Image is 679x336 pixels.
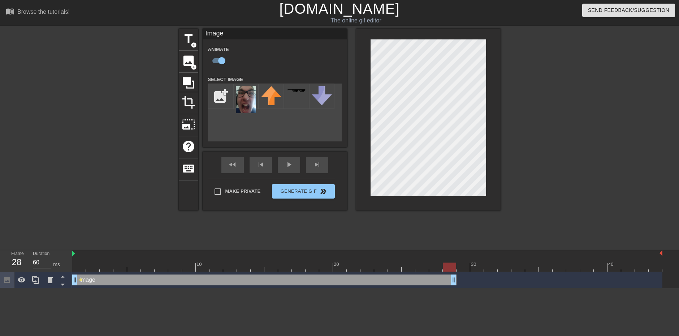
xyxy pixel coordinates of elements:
[285,160,293,169] span: play_arrow
[182,140,195,153] span: help
[334,261,340,268] div: 20
[182,54,195,68] span: image
[230,16,482,25] div: The online gif editor
[182,95,195,109] span: crop
[182,118,195,131] span: photo_size_select_large
[6,7,70,18] a: Browse the tutorials!
[256,160,265,169] span: skip_previous
[608,261,615,268] div: 40
[182,32,195,46] span: title
[6,7,14,16] span: menu_book
[272,184,334,199] button: Generate Gif
[208,46,229,53] label: Animate
[228,160,237,169] span: fast_rewind
[79,278,82,281] span: lens
[208,76,243,83] label: Select Image
[53,261,60,268] div: ms
[191,64,197,70] span: add_circle
[319,187,328,196] span: double_arrow
[17,9,70,15] div: Browse the tutorials!
[236,86,256,113] img: Xwau1-olv.jpg
[11,256,22,269] div: 28
[182,162,195,175] span: keyboard
[471,261,477,268] div: 30
[191,42,197,48] span: add_circle
[196,261,203,268] div: 10
[588,6,669,15] span: Send Feedback/Suggestion
[203,29,347,39] div: Image
[33,252,49,256] label: Duration
[279,1,399,17] a: [DOMAIN_NAME]
[225,188,261,195] span: Make Private
[312,86,332,105] img: downvote.png
[275,187,332,196] span: Generate Gif
[313,160,321,169] span: skip_next
[6,250,27,271] div: Frame
[261,86,281,105] img: upvote.png
[582,4,675,17] button: Send Feedback/Suggestion
[286,89,307,93] img: deal-with-it.png
[659,250,662,256] img: bound-end.png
